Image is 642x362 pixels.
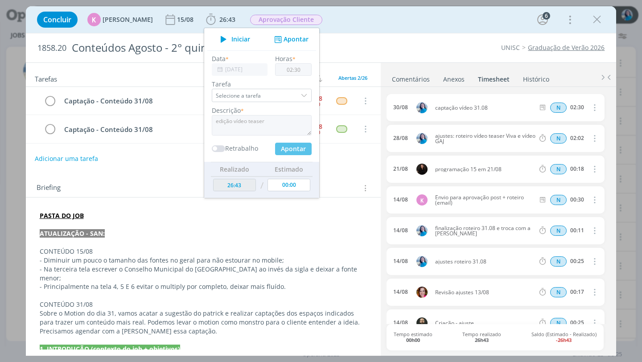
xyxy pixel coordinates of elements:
div: 14/08 [393,197,408,203]
div: 02:30 [570,104,584,111]
span: ajustes: roteiro vídeo teaser Viva e vídeo GAJ [432,133,538,144]
div: 30/08 [393,104,408,111]
div: 14/08 [393,258,408,264]
strong: 1. INTRODUÇÃO (contexto do job + objetivos) [40,345,180,353]
button: Aprovação Cliente [250,14,323,25]
img: S [416,164,428,175]
div: 28/08 [393,135,408,141]
span: 1858.20 [37,43,66,53]
label: Data [212,54,226,63]
a: Graduação de Verão 2026 [528,43,605,52]
button: Apontar [272,35,309,44]
div: 6 [543,12,550,20]
div: Horas normais [550,256,567,267]
p: Sobre o Motion do dia 31, vamos acatar a sugestão do patrick e realizar captações dos espaços ind... [40,309,367,336]
span: N [550,256,567,267]
p: - Principalmente na tela 4, 5 E 6 evitar o multiply por completo, deixar mais fluído. [40,282,367,291]
p: - Na terceira tela escrever o Conselho Municipal do [GEOGRAPHIC_DATA] ao invés da sigla e deixar ... [40,265,367,283]
span: 26:43 [219,15,235,24]
div: Horas normais [550,226,567,236]
label: Descrição [212,106,241,115]
div: Horas normais [550,133,567,144]
div: 00:11 [570,227,584,234]
span: captação vídeo 31.08 [432,105,538,111]
span: ajustes roteiro 31.08 [432,259,538,264]
span: Envio para aprovação post + roteiro (email) [432,195,538,206]
div: Captação - Conteúdo 31/08 [61,95,249,107]
td: / [258,177,265,195]
div: 14/08 [393,227,408,234]
span: Abertas 2/26 [338,74,367,81]
th: Realizado [211,162,258,176]
div: 00:17 [570,289,584,295]
span: Criação - ajuste [432,321,538,326]
div: Conteúdos Agosto - 2° quinzena [68,37,365,59]
a: Timesheet [477,71,510,84]
div: 14/08 [393,320,408,326]
button: K[PERSON_NAME] [87,13,153,26]
div: K [416,194,428,206]
img: B [416,287,428,298]
span: N [550,103,567,113]
div: Horas normais [550,318,567,328]
div: Horas normais [550,164,567,174]
span: Revisão ajustes 13/08 [432,290,538,295]
div: 14/08 [393,289,408,295]
div: dialog [26,6,617,356]
button: 6 [535,12,550,27]
span: Saldo (Estimado - Realizado) [531,331,597,343]
img: E [416,133,428,144]
b: 00h00 [406,337,420,343]
p: CONTEÚDO 15/08 [40,247,367,256]
span: Tarefas [35,73,57,83]
div: Captação - Conteúdo 31/08 [61,124,249,135]
span: N [550,195,567,205]
span: Briefing [37,182,61,194]
div: 00:18 [570,166,584,172]
div: 00:25 [570,258,584,264]
div: 00:30 [570,197,584,203]
div: 15/08 [177,16,195,23]
a: Comentários [391,71,430,84]
span: [PERSON_NAME] [103,16,153,23]
span: N [550,318,567,328]
div: 02:02 [570,135,584,141]
b: 26h43 [475,337,489,343]
img: E [416,256,428,267]
ul: 26:43 [204,28,320,198]
span: N [550,164,567,174]
strong: ATUALIZAÇÃO - SAN: [40,229,105,238]
button: Apontar [275,143,312,155]
button: Adicionar uma tarefa [34,151,99,167]
div: 21/08 [393,166,408,172]
span: Tempo realizado [462,331,501,343]
span: Concluir [43,16,71,23]
span: N [550,133,567,144]
button: Concluir [37,12,78,28]
span: programação 15 em 21/08 [432,167,538,172]
a: Histórico [523,71,550,84]
span: N [550,287,567,297]
input: Data [212,63,267,76]
div: Anexos [443,75,465,84]
span: Aprovação Cliente [250,15,322,25]
span: Iniciar [231,36,250,42]
a: UNISC [501,43,520,52]
label: Tarefa [212,79,312,89]
div: Horas normais [550,287,567,297]
img: E [416,225,428,236]
b: -26h43 [556,337,572,343]
button: Iniciar [215,33,251,45]
label: Horas [275,54,292,63]
div: Horas normais [550,195,567,205]
p: CONTEÚDO 31/08 [40,300,367,309]
div: K [87,13,101,26]
span: finalização roteiro 31.08 e troca com a [PERSON_NAME] [432,226,538,236]
label: Retrabalho [225,144,258,153]
div: 00:25 [570,320,584,326]
a: PASTA DO JOB [40,211,84,220]
button: 26:43 [204,12,238,27]
div: Horas normais [550,103,567,113]
img: E [416,102,428,113]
